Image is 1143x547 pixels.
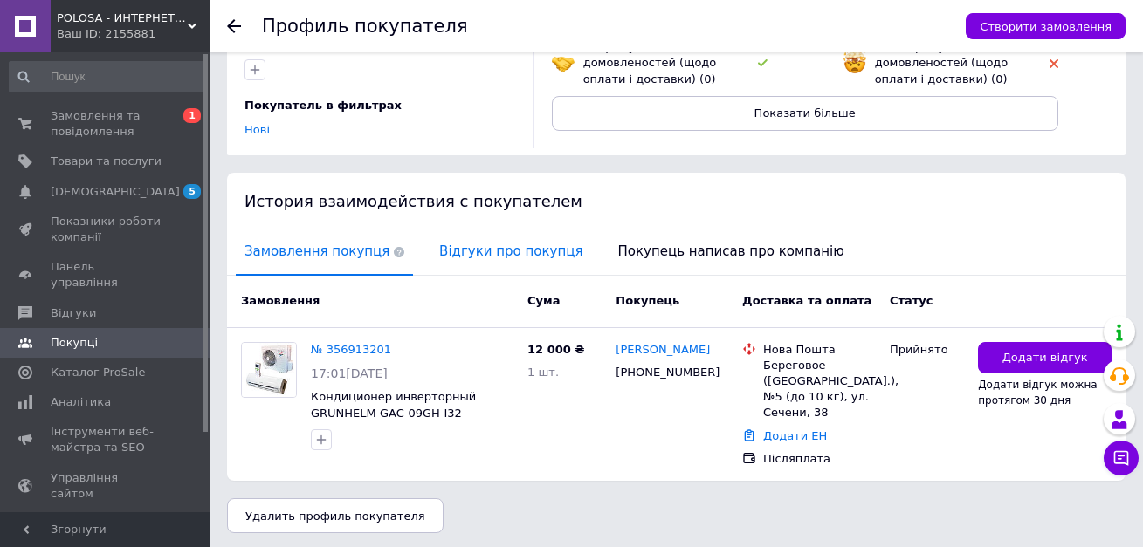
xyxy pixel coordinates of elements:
[51,108,162,140] span: Замовлення та повідомлення
[616,294,679,307] span: Покупець
[244,123,270,136] a: Нові
[552,96,1058,131] button: Показати більше
[527,294,560,307] span: Cума
[241,342,297,398] a: Фото товару
[1104,441,1139,475] button: Чат з покупцем
[241,294,320,307] span: Замовлення
[552,51,575,74] img: emoji
[242,343,296,397] img: Фото товару
[51,365,145,380] span: Каталог ProSale
[262,16,468,37] h1: Профиль покупателя
[244,98,511,113] div: Покупатель в фильтрах
[236,229,413,274] span: Замовлення покупця
[527,343,584,356] span: 12 000 ₴
[1050,59,1058,68] img: rating-tag-type
[763,342,876,358] div: Нова Пошта
[9,61,206,92] input: Пошук
[51,184,180,200] span: [DEMOGRAPHIC_DATA]
[311,343,391,356] a: № 356913201
[890,294,933,307] span: Статус
[183,184,201,199] span: 5
[742,294,871,307] span: Доставка та оплата
[57,10,188,26] span: POLOSA - ИНТЕРНЕТ-МАГАЗИН ТОВАРОВ ДЛЯ СТРОИТЕЛЬСТВА, САДА И ДОМА
[609,229,853,274] span: Покупець написав про компанію
[183,108,201,123] span: 1
[227,19,241,33] div: Повернутися назад
[57,26,210,42] div: Ваш ID: 2155881
[51,259,162,291] span: Панель управління
[966,13,1126,39] button: Створити замовлення
[430,229,591,274] span: Відгуки про покупця
[311,390,476,420] a: Кондиционер инверторный GRUNHELM GAC-09GH-I32
[311,366,388,380] span: 17:01[DATE]
[51,335,98,351] span: Покупці
[890,342,964,358] div: Прийнято
[51,214,162,245] span: Показники роботи компанії
[1002,350,1088,366] span: Додати відгук
[978,342,1112,374] button: Додати відгук
[763,451,876,467] div: Післяплата
[51,305,96,321] span: Відгуки
[616,342,710,359] a: [PERSON_NAME]
[51,424,162,455] span: Інструменти веб-майстра та SEO
[758,59,768,67] img: rating-tag-type
[843,51,866,74] img: emoji
[612,361,715,384] div: [PHONE_NUMBER]
[244,192,582,210] span: История взаимодействия с покупателем
[754,106,856,120] span: Показати більше
[583,40,717,85] span: Дотримується домовленостей (щодо оплати і доставки) (0)
[51,394,111,410] span: Аналітика
[51,470,162,502] span: Управління сайтом
[980,20,1112,33] span: Створити замовлення
[978,379,1098,407] span: Додати відгук можна протягом 30 дня
[51,154,162,169] span: Товари та послуги
[227,498,444,533] button: Удалить профиль покупателя
[763,358,876,421] div: Береговое ([GEOGRAPHIC_DATA].), №5 (до 10 кг), ул. Сечени, 38
[245,509,425,523] span: Удалить профиль покупателя
[875,40,1009,85] span: Не дотримується домовленостей (щодо оплати і доставки) (0)
[763,429,827,442] a: Додати ЕН
[527,366,559,379] span: 1 шт.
